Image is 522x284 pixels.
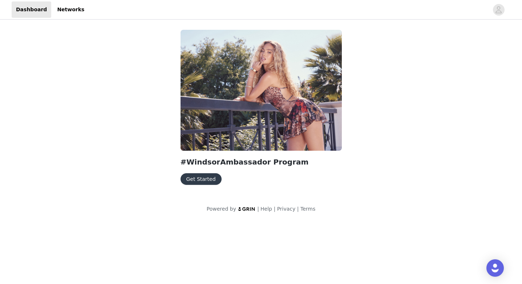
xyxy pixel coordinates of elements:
[181,30,342,151] img: Windsor
[277,206,296,212] a: Privacy
[207,206,236,212] span: Powered by
[297,206,299,212] span: |
[12,1,51,18] a: Dashboard
[300,206,315,212] a: Terms
[181,157,342,167] h2: #WindsorAmbassador Program
[238,207,256,211] img: logo
[495,4,502,16] div: avatar
[486,259,504,277] div: Open Intercom Messenger
[274,206,275,212] span: |
[257,206,259,212] span: |
[260,206,272,212] a: Help
[181,173,222,185] button: Get Started
[53,1,89,18] a: Networks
